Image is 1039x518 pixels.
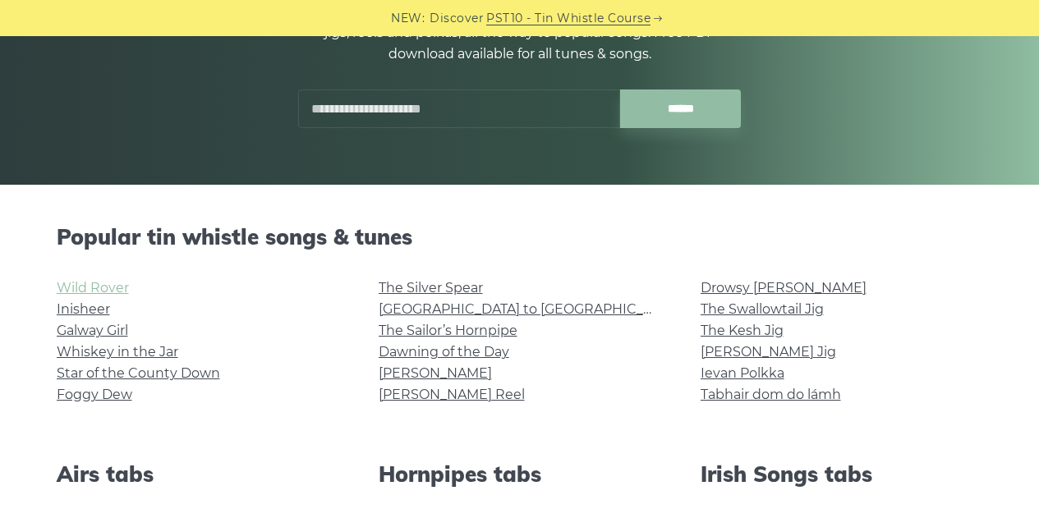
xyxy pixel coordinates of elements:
a: The Swallowtail Jig [701,301,824,317]
a: Star of the County Down [57,365,220,381]
span: Discover [430,9,484,28]
a: The Kesh Jig [701,323,784,338]
a: Galway Girl [57,323,128,338]
a: The Sailor’s Hornpipe [379,323,517,338]
a: Whiskey in the Jar [57,344,178,360]
h2: Popular tin whistle songs & tunes [57,224,983,250]
h2: Irish Songs tabs [701,461,983,487]
a: [PERSON_NAME] Reel [379,387,525,402]
a: [PERSON_NAME] Jig [701,344,836,360]
a: The Silver Spear [379,280,483,296]
a: [PERSON_NAME] [379,365,492,381]
h2: Hornpipes tabs [379,461,661,487]
a: Inisheer [57,301,110,317]
a: Drowsy [PERSON_NAME] [701,280,867,296]
a: Tabhair dom do lámh [701,387,841,402]
h2: Airs tabs [57,461,339,487]
a: Foggy Dew [57,387,132,402]
a: PST10 - Tin Whistle Course [486,9,651,28]
span: NEW: [391,9,425,28]
a: Ievan Polkka [701,365,784,381]
a: [GEOGRAPHIC_DATA] to [GEOGRAPHIC_DATA] [379,301,682,317]
a: Dawning of the Day [379,344,509,360]
a: Wild Rover [57,280,129,296]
